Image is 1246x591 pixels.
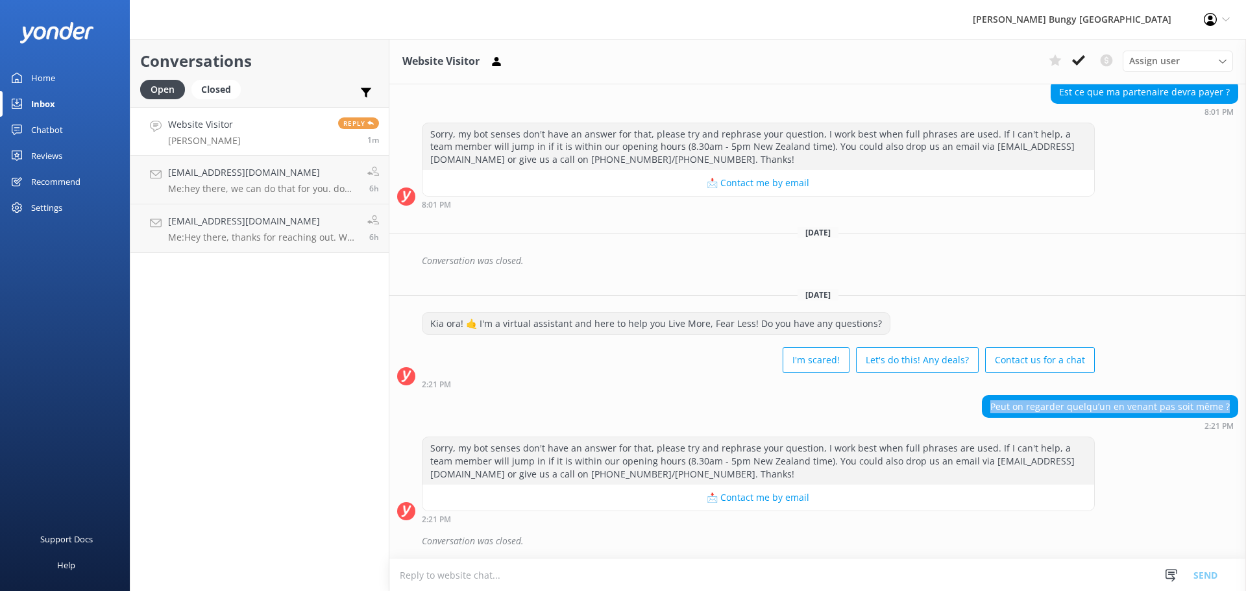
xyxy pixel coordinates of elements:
div: Oct 02 2025 08:01pm (UTC +13:00) Pacific/Auckland [1051,107,1238,116]
div: Oct 04 2025 02:21pm (UTC +13:00) Pacific/Auckland [422,380,1095,389]
div: Assign User [1123,51,1233,71]
div: 2025-10-02T21:30:07.188 [397,250,1238,272]
div: Recommend [31,169,80,195]
div: Chatbot [31,117,63,143]
button: 📩 Contact me by email [422,170,1094,196]
h2: Conversations [140,49,379,73]
a: [EMAIL_ADDRESS][DOMAIN_NAME]Me:hey there, we can do that for you. do you have any timings that we... [130,156,389,204]
a: Website Visitor[PERSON_NAME]Reply1m [130,107,389,156]
span: Assign user [1129,54,1180,68]
div: Peut on regarder quelqu’un en venant pas soit même ? [983,396,1238,418]
div: Settings [31,195,62,221]
div: Closed [191,80,241,99]
p: [PERSON_NAME] [168,135,241,147]
div: Reviews [31,143,62,169]
span: Oct 04 2025 08:51am (UTC +13:00) Pacific/Auckland [369,232,379,243]
button: 📩 Contact me by email [422,485,1094,511]
div: Oct 04 2025 02:21pm (UTC +13:00) Pacific/Auckland [422,514,1095,524]
h4: [EMAIL_ADDRESS][DOMAIN_NAME] [168,165,358,180]
strong: 2:21 PM [422,516,451,524]
div: Open [140,80,185,99]
div: Conversation was closed. [422,530,1238,552]
span: [DATE] [798,227,838,238]
button: Let's do this! Any deals? [856,347,979,373]
div: Oct 04 2025 02:21pm (UTC +13:00) Pacific/Auckland [982,421,1238,430]
p: Me: hey there, we can do that for you. do you have any timings that we can work around? We will e... [168,183,358,195]
div: 2025-10-04T02:27:16.182 [397,530,1238,552]
h4: [EMAIL_ADDRESS][DOMAIN_NAME] [168,214,358,228]
span: Oct 04 2025 08:52am (UTC +13:00) Pacific/Auckland [369,183,379,194]
span: Reply [338,117,379,129]
button: I'm scared! [783,347,849,373]
div: Inbox [31,91,55,117]
h3: Website Visitor [402,53,480,70]
strong: 2:21 PM [1204,422,1234,430]
strong: 8:01 PM [1204,108,1234,116]
span: Oct 04 2025 03:44pm (UTC +13:00) Pacific/Auckland [367,134,379,145]
a: Open [140,82,191,96]
div: Support Docs [40,526,93,552]
a: Closed [191,82,247,96]
div: Oct 02 2025 08:01pm (UTC +13:00) Pacific/Auckland [422,200,1095,209]
div: Sorry, my bot senses don't have an answer for that, please try and rephrase your question, I work... [422,123,1094,171]
h4: Website Visitor [168,117,241,132]
p: Me: Hey there, thanks for reaching out. We do not have access to photos way back as we have chang... [168,232,358,243]
strong: 8:01 PM [422,201,451,209]
div: Kia ora! 🤙 I'm a virtual assistant and here to help you Live More, Fear Less! Do you have any que... [422,313,890,335]
strong: 2:21 PM [422,381,451,389]
div: Conversation was closed. [422,250,1238,272]
button: Contact us for a chat [985,347,1095,373]
div: Est ce que ma partenaire devra payer ? [1051,81,1238,103]
span: [DATE] [798,289,838,300]
div: Help [57,552,75,578]
div: Sorry, my bot senses don't have an answer for that, please try and rephrase your question, I work... [422,437,1094,485]
div: Home [31,65,55,91]
a: [EMAIL_ADDRESS][DOMAIN_NAME]Me:Hey there, thanks for reaching out. We do not have access to photo... [130,204,389,253]
img: yonder-white-logo.png [19,22,94,43]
